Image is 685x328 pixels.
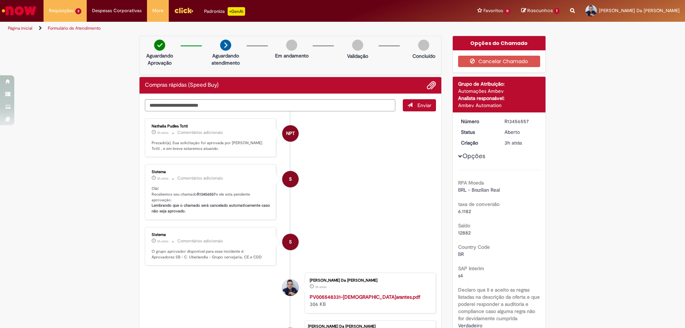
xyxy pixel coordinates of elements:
[286,40,297,51] img: img-circle-grey.png
[456,128,499,136] dt: Status
[310,293,428,308] div: 306 KB
[152,170,270,174] div: Sistema
[412,52,435,60] p: Concluído
[177,130,223,136] small: Comentários adicionais
[427,81,436,90] button: Adicionar anexos
[315,285,326,289] span: 3h atrás
[458,222,470,229] b: Saldo
[458,187,500,193] span: BRL - Brazilian Real
[177,175,223,181] small: Comentários adicionais
[157,176,168,181] time: 28/08/2025 10:13:32
[458,287,540,322] b: Declaro que li e aceito as regras listadas na descrição da oferta e que poderei responder a audit...
[152,140,270,151] p: Prezado(a), Sua solicitação foi aprovada por [PERSON_NAME] Totti , e em breve estaremos atuando.
[483,7,503,14] span: Favoritos
[286,125,295,142] span: NPT
[458,80,541,87] div: Grupo de Atribuição:
[403,99,436,111] button: Enviar
[417,102,431,109] span: Enviar
[49,7,74,14] span: Requisições
[142,52,177,66] p: Aguardando Aprovação
[197,192,216,197] b: R13456557
[504,140,522,146] time: 28/08/2025 10:13:19
[152,7,163,14] span: More
[282,279,299,296] div: Erick Vinicius Da Mota Borges
[282,234,299,250] div: System
[504,128,538,136] div: Aberto
[92,7,142,14] span: Despesas Corporativas
[504,140,522,146] span: 3h atrás
[527,7,553,14] span: Rascunhos
[599,7,680,14] span: [PERSON_NAME] Da [PERSON_NAME]
[75,8,81,14] span: 3
[145,82,219,89] h2: Compras rápidas (Speed Buy) Histórico de tíquete
[458,244,490,250] b: Country Code
[152,186,270,214] p: Olá! Recebemos seu chamado e ele esta pendente aprovação.
[458,95,541,102] div: Analista responsável:
[458,102,541,109] div: Ambev Automation
[157,239,168,243] time: 28/08/2025 10:13:28
[177,238,223,244] small: Comentários adicionais
[458,229,471,236] span: 12882
[453,36,546,50] div: Opções do Chamado
[1,4,37,18] img: ServiceNow
[282,125,299,142] div: Nathalia Pudles Totti
[310,278,428,283] div: [PERSON_NAME] Da [PERSON_NAME]
[174,5,193,16] img: click_logo_yellow_360x200.png
[152,124,270,128] div: Nathalia Pudles Totti
[310,294,420,300] a: PV005548331-[DEMOGRAPHIC_DATA]arantes.pdf
[347,52,368,60] p: Validação
[289,171,292,188] span: S
[275,52,309,59] p: Em andamento
[504,139,538,146] div: 28/08/2025 10:13:19
[220,40,231,51] img: arrow-next.png
[458,272,463,279] span: s4
[315,285,326,289] time: 28/08/2025 10:13:16
[152,203,271,214] b: Lembrando que o chamado será cancelado automaticamente caso não seja aprovado.
[152,233,270,237] div: Sistema
[458,56,541,67] button: Cancelar Chamado
[418,40,429,51] img: img-circle-grey.png
[458,251,464,257] span: BR
[352,40,363,51] img: img-circle-grey.png
[157,131,168,135] time: 28/08/2025 10:55:59
[458,208,471,215] span: 6.1182
[456,139,499,146] dt: Criação
[48,25,101,31] a: Formulário de Atendimento
[8,25,32,31] a: Página inicial
[157,176,168,181] span: 3h atrás
[154,40,165,51] img: check-circle-green.png
[554,8,559,14] span: 1
[282,171,299,187] div: System
[504,8,511,14] span: 11
[458,180,484,186] b: RPA Moeda
[504,118,538,125] div: R13456557
[458,201,499,207] b: taxa de conversão
[157,239,168,243] span: 3h atrás
[145,99,395,111] textarea: Digite sua mensagem aqui...
[152,249,270,260] p: O grupo aprovador disponível para esse incidente é: Aprovadores SB - C. Uberlandia - Grupo cervej...
[204,7,245,16] div: Padroniza
[228,7,245,16] p: +GenAi
[521,7,559,14] a: Rascunhos
[157,131,168,135] span: 3h atrás
[5,22,451,35] ul: Trilhas de página
[458,265,484,272] b: SAP Interim
[458,87,541,95] div: Automações Ambev
[289,233,292,251] span: S
[456,118,499,125] dt: Número
[208,52,243,66] p: Aguardando atendimento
